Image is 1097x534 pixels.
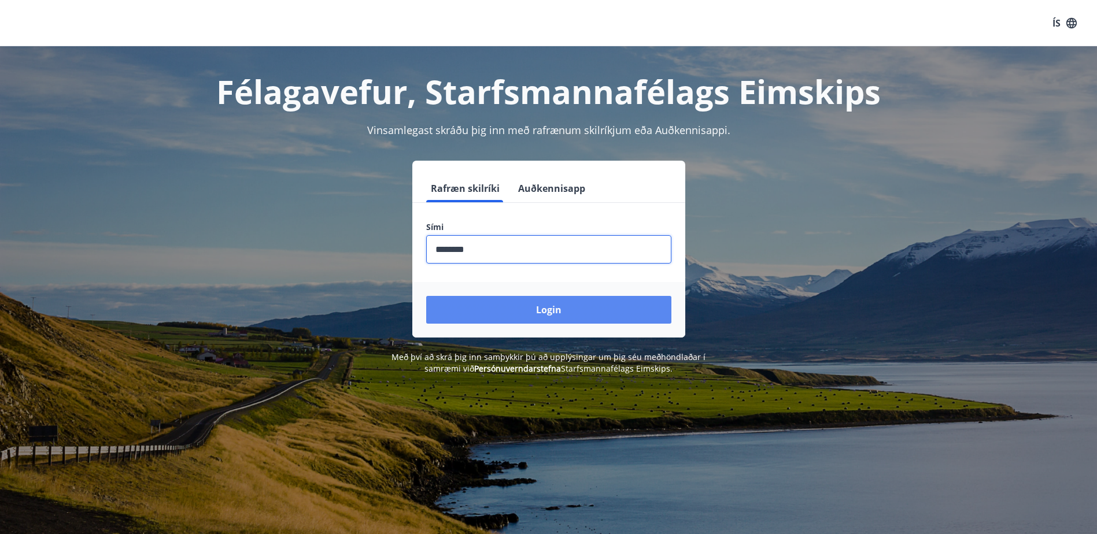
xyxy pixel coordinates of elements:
span: Vinsamlegast skráðu þig inn með rafrænum skilríkjum eða Auðkennisappi. [367,123,730,137]
button: ÍS [1046,13,1083,34]
a: Persónuverndarstefna [474,363,561,374]
h1: Félagavefur, Starfsmannafélags Eimskips [146,69,951,113]
span: Með því að skrá þig inn samþykkir þú að upplýsingar um þig séu meðhöndlaðar í samræmi við Starfsm... [391,351,706,374]
button: Login [426,296,671,324]
label: Sími [426,221,671,233]
button: Rafræn skilríki [426,175,504,202]
button: Auðkennisapp [514,175,590,202]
